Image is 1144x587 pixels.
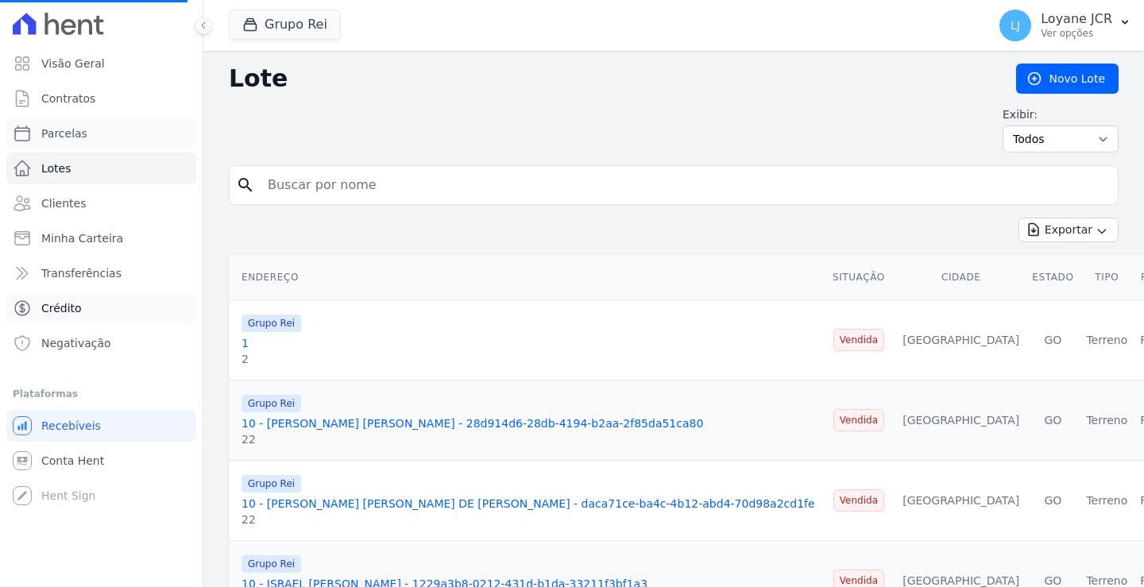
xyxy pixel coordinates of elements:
[896,461,1026,541] td: [GEOGRAPHIC_DATA]
[1003,106,1119,122] label: Exibir:
[1041,11,1112,27] p: Loyane JCR
[896,380,1026,461] td: [GEOGRAPHIC_DATA]
[1026,255,1080,300] th: Estado
[1011,20,1020,31] span: LJ
[242,417,703,430] a: 10 - [PERSON_NAME] [PERSON_NAME] - 28d914d6-28db-4194-b2aa-2f85da51ca80
[833,409,884,431] span: Vendida
[1026,380,1080,461] td: GO
[41,91,95,106] span: Contratos
[1026,461,1080,541] td: GO
[242,351,301,367] div: 2
[242,315,301,332] span: Grupo Rei
[896,300,1026,380] td: [GEOGRAPHIC_DATA]
[6,292,196,324] a: Crédito
[821,255,897,300] th: Situação
[1080,300,1134,380] td: Terreno
[41,195,86,211] span: Clientes
[242,337,249,349] a: 1
[6,187,196,219] a: Clientes
[41,160,71,176] span: Lotes
[6,410,196,442] a: Recebíveis
[242,475,301,492] span: Grupo Rei
[242,395,301,412] span: Grupo Rei
[6,257,196,289] a: Transferências
[1080,255,1134,300] th: Tipo
[1080,380,1134,461] td: Terreno
[41,335,111,351] span: Negativação
[6,445,196,477] a: Conta Hent
[6,118,196,149] a: Parcelas
[6,222,196,254] a: Minha Carteira
[1080,461,1134,541] td: Terreno
[41,453,104,469] span: Conta Hent
[41,265,122,281] span: Transferências
[41,230,123,246] span: Minha Carteira
[41,300,82,316] span: Crédito
[13,384,190,404] div: Plataformas
[987,3,1144,48] button: LJ Loyane JCR Ver opções
[6,327,196,359] a: Negativação
[896,255,1026,300] th: Cidade
[242,555,301,573] span: Grupo Rei
[6,83,196,114] a: Contratos
[242,512,815,527] div: 22
[1026,300,1080,380] td: GO
[1016,64,1119,94] a: Novo Lote
[242,431,703,447] div: 22
[6,48,196,79] a: Visão Geral
[229,255,821,300] th: Endereço
[6,153,196,184] a: Lotes
[1018,218,1119,242] button: Exportar
[41,126,87,141] span: Parcelas
[833,329,884,351] span: Vendida
[229,10,341,40] button: Grupo Rei
[833,489,884,512] span: Vendida
[242,497,815,510] a: 10 - [PERSON_NAME] [PERSON_NAME] DE [PERSON_NAME] - daca71ce-ba4c-4b12-abd4-70d98a2cd1fe
[41,418,101,434] span: Recebíveis
[236,176,255,195] i: search
[41,56,105,71] span: Visão Geral
[229,64,991,93] h2: Lote
[258,169,1111,201] input: Buscar por nome
[1041,27,1112,40] p: Ver opções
